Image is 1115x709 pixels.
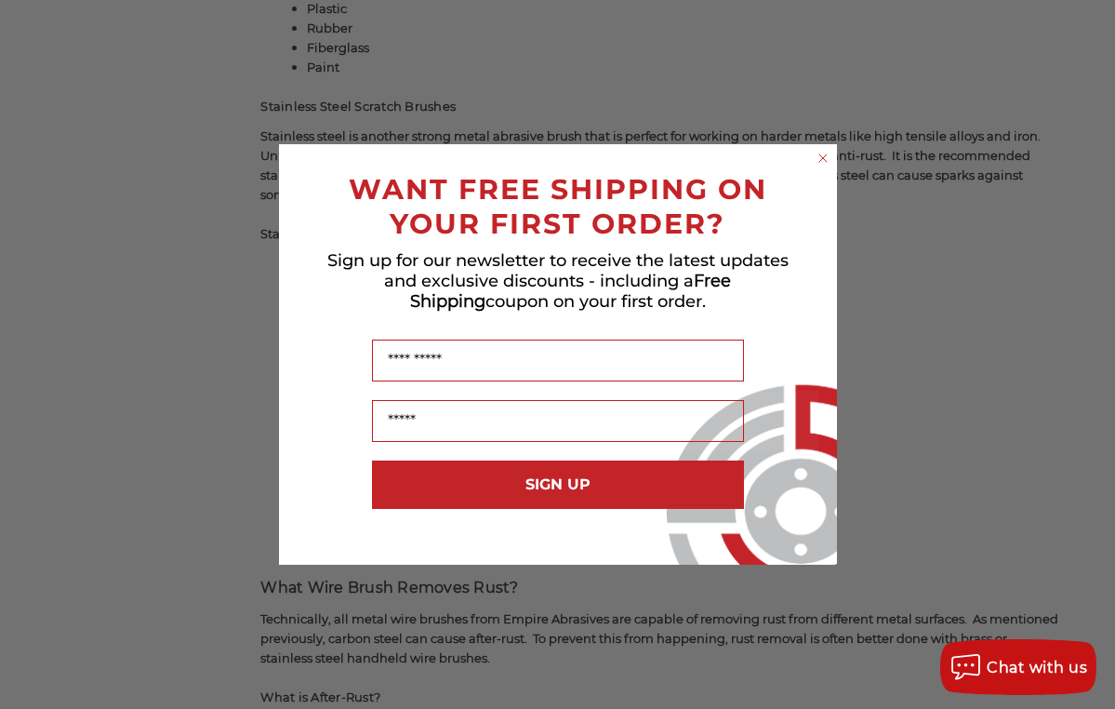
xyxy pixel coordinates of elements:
[327,250,789,312] span: Sign up for our newsletter to receive the latest updates and exclusive discounts - including a co...
[940,639,1096,695] button: Chat with us
[814,149,832,167] button: Close dialog
[987,659,1087,676] span: Chat with us
[410,271,732,312] span: Free Shipping
[349,172,767,241] span: WANT FREE SHIPPING ON YOUR FIRST ORDER?
[372,400,744,442] input: Email
[372,461,744,509] button: SIGN UP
